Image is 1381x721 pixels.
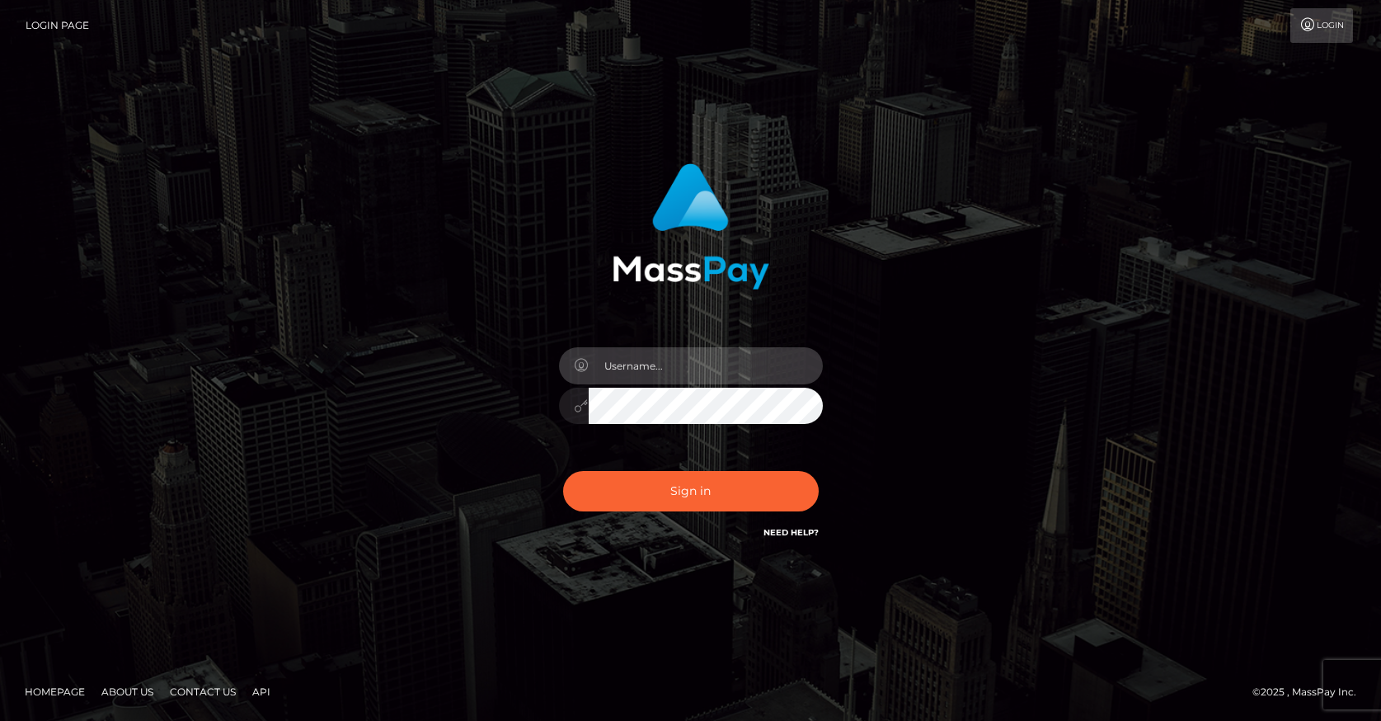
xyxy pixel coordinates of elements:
[163,679,242,705] a: Contact Us
[1252,683,1369,701] div: © 2025 , MassPay Inc.
[613,163,769,290] img: MassPay Login
[26,8,89,43] a: Login Page
[18,679,92,705] a: Homepage
[589,347,823,384] input: Username...
[1290,8,1353,43] a: Login
[763,527,819,538] a: Need Help?
[563,471,819,511] button: Sign in
[246,679,277,705] a: API
[95,679,160,705] a: About Us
